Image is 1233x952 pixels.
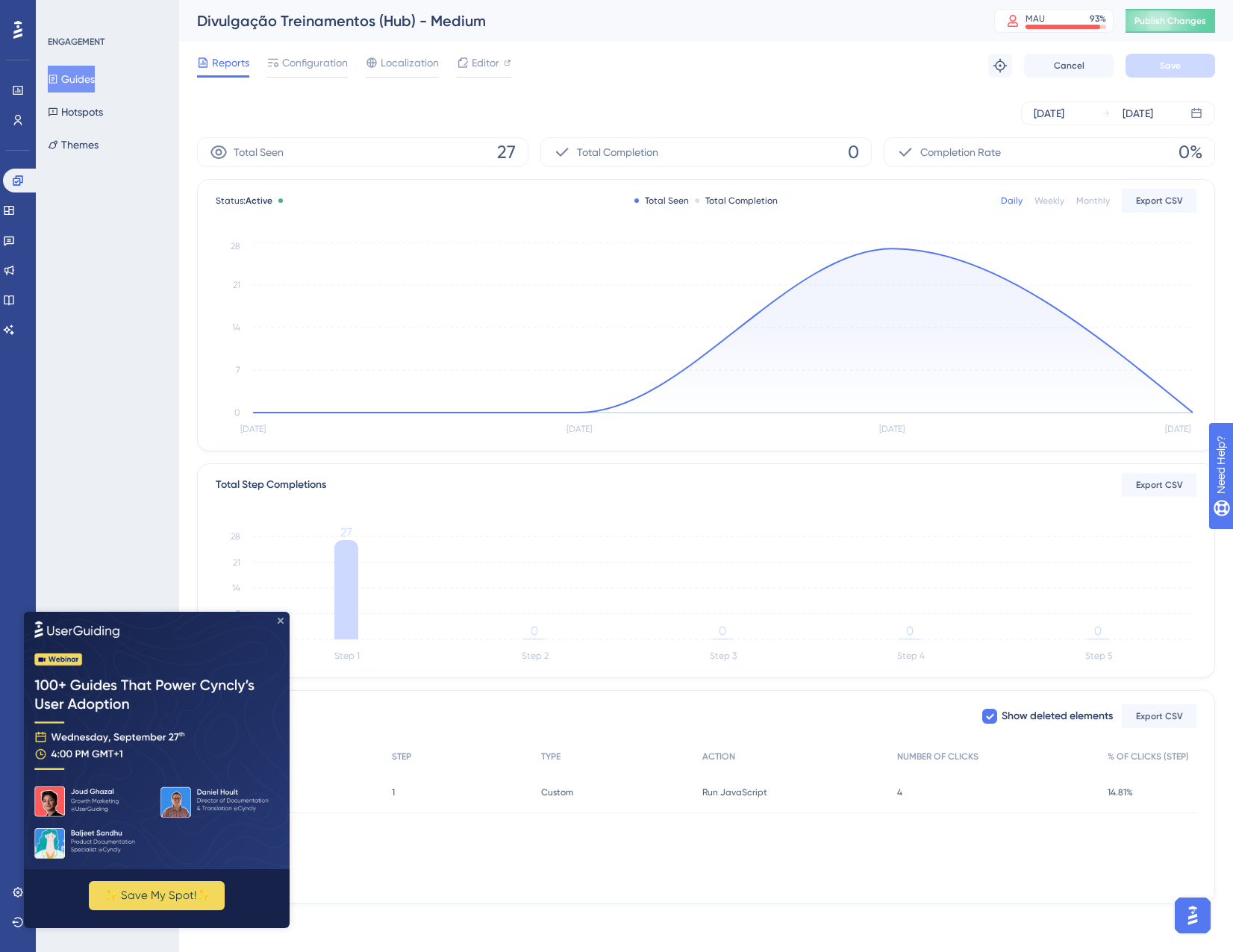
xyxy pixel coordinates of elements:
[1054,60,1084,72] span: Cancel
[236,365,240,375] tspan: 7
[1094,624,1102,638] tspan: 0
[906,624,914,638] tspan: 0
[1122,189,1196,213] button: Export CSV
[234,143,284,161] span: Total Seen
[231,241,240,251] tspan: 28
[848,140,859,164] span: 0
[232,583,240,593] tspan: 14
[897,786,902,798] span: 4
[1170,893,1215,938] iframe: UserGuiding AI Assistant Launcher
[334,651,360,661] tspan: Step 1
[48,36,104,48] div: ENGAGEMENT
[541,786,573,798] span: Custom
[48,66,95,93] button: Guides
[212,54,249,72] span: Reports
[920,143,1001,161] span: Completion Rate
[1024,54,1114,78] button: Cancel
[197,10,957,31] div: Divulgação Treinamentos (Hub) - Medium
[1108,786,1133,798] span: 14.81%
[48,98,103,125] button: Hotspots
[541,751,561,762] span: TYPE
[702,786,767,798] span: Run JavaScript
[1002,707,1113,725] span: Show deleted elements
[234,407,240,418] tspan: 0
[1160,60,1181,72] span: Save
[1026,13,1045,25] div: MAU
[381,54,439,72] span: Localization
[702,751,735,762] span: ACTION
[897,651,925,661] tspan: Step 4
[1123,104,1153,122] div: [DATE]
[35,4,93,22] span: Need Help?
[1126,54,1215,78] button: Save
[1108,751,1189,762] span: % OF CLICKS (STEP)
[216,195,272,207] span: Status:
[1136,479,1183,491] span: Export CSV
[710,651,737,661] tspan: Step 3
[1179,140,1202,164] span: 0%
[566,424,592,434] tspan: [DATE]
[240,424,266,434] tspan: [DATE]
[634,195,689,207] div: Total Seen
[577,143,658,161] span: Total Completion
[1076,195,1110,207] div: Monthly
[1085,651,1112,661] tspan: Step 5
[246,195,272,206] span: Active
[472,54,499,72] span: Editor
[65,269,201,298] button: ✨ Save My Spot!✨
[1126,9,1215,33] button: Publish Changes
[879,424,905,434] tspan: [DATE]
[695,195,778,207] div: Total Completion
[1034,195,1064,207] div: Weekly
[522,651,549,661] tspan: Step 2
[392,751,411,762] span: STEP
[1165,424,1190,434] tspan: [DATE]
[392,786,395,798] span: 1
[1136,195,1183,207] span: Export CSV
[254,6,260,12] div: Close Preview
[340,525,352,539] tspan: 27
[282,54,348,72] span: Configuration
[233,280,240,290] tspan: 21
[1136,710,1183,722] span: Export CSV
[232,322,240,333] tspan: 14
[236,609,240,619] tspan: 7
[1122,473,1196,497] button: Export CSV
[1134,15,1206,27] span: Publish Changes
[231,531,240,542] tspan: 28
[897,751,978,762] span: NUMBER OF CLICKS
[1122,704,1196,728] button: Export CSV
[719,624,726,638] tspan: 0
[1034,104,1064,122] div: [DATE]
[48,131,99,158] button: Themes
[1090,13,1106,25] div: 93 %
[531,624,538,638] tspan: 0
[1001,195,1023,207] div: Daily
[497,140,516,164] span: 27
[233,557,240,568] tspan: 21
[216,476,326,494] div: Total Step Completions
